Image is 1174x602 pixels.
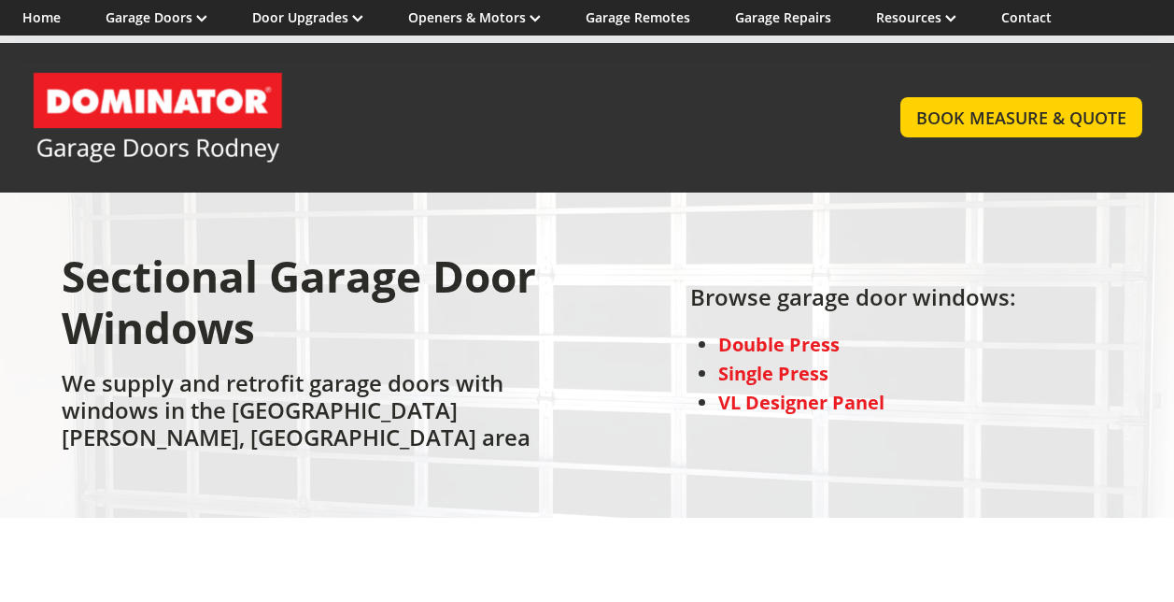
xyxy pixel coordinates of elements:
[252,8,363,26] a: Door Upgrades
[718,332,840,357] a: Double Press
[876,8,956,26] a: Resources
[408,8,541,26] a: Openers & Motors
[718,390,884,415] a: VL Designer Panel
[62,251,579,371] h1: Sectional Garage Door Windows
[718,361,828,386] a: Single Press
[32,71,862,165] a: Garage Door and Secure Access Solutions homepage
[1001,8,1052,26] a: Contact
[22,8,61,26] a: Home
[735,8,831,26] a: Garage Repairs
[106,8,207,26] a: Garage Doors
[586,8,690,26] a: Garage Remotes
[62,370,579,460] h2: We supply and retrofit garage doors with windows in the [GEOGRAPHIC_DATA][PERSON_NAME], [GEOGRAPH...
[690,284,1016,320] h2: Browse garage door windows:
[900,97,1142,137] a: BOOK MEASURE & QUOTE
